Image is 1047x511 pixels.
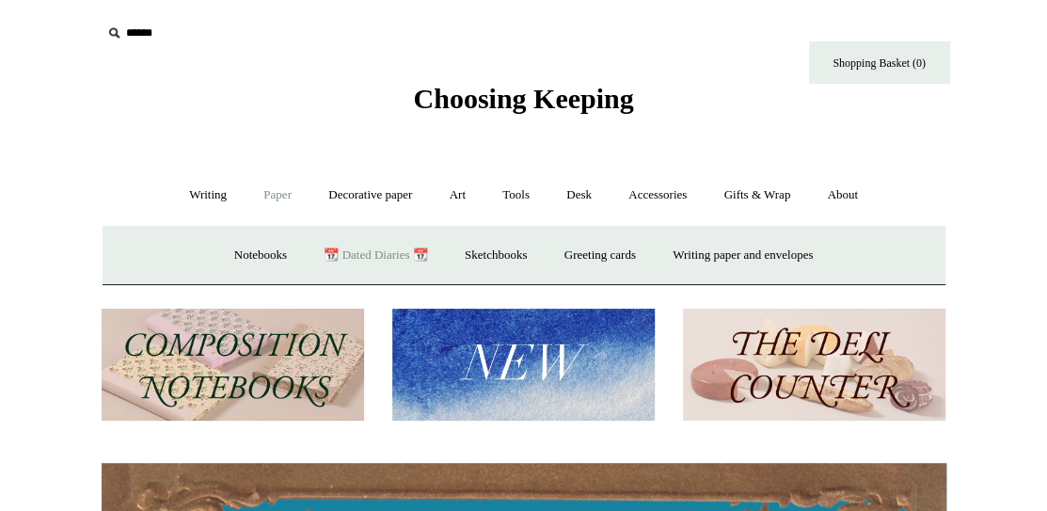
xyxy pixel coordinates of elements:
[413,98,633,111] a: Choosing Keeping
[810,170,875,220] a: About
[172,170,244,220] a: Writing
[246,170,309,220] a: Paper
[102,309,364,421] img: 202302 Composition ledgers.jpg__PID:69722ee6-fa44-49dd-a067-31375e5d54ec
[485,170,547,220] a: Tools
[392,309,655,421] img: New.jpg__PID:f73bdf93-380a-4a35-bcfe-7823039498e1
[413,83,633,114] span: Choosing Keeping
[433,170,483,220] a: Art
[547,231,653,280] a: Greeting cards
[448,231,544,280] a: Sketchbooks
[217,231,304,280] a: Notebooks
[611,170,704,220] a: Accessories
[307,231,444,280] a: 📆 Dated Diaries 📆
[683,309,945,421] img: The Deli Counter
[809,41,950,84] a: Shopping Basket (0)
[706,170,807,220] a: Gifts & Wrap
[549,170,609,220] a: Desk
[656,231,830,280] a: Writing paper and envelopes
[311,170,429,220] a: Decorative paper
